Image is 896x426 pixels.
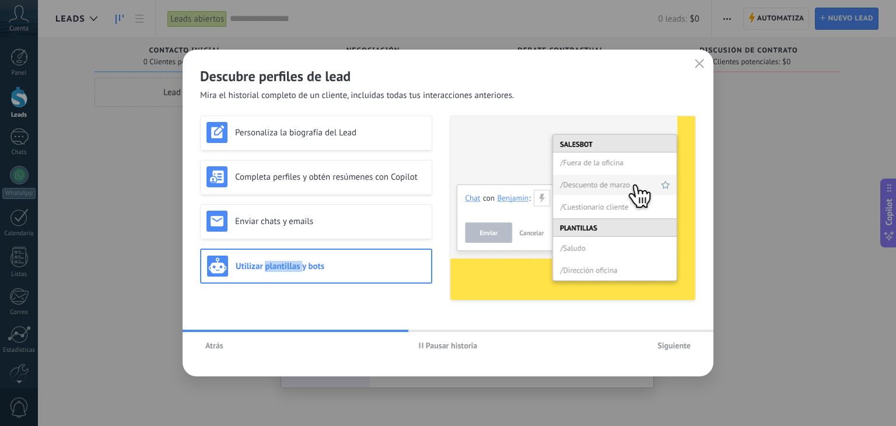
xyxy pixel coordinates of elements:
[200,90,514,102] span: Mira el historial completo de un cliente, incluidas todas tus interacciones anteriores.
[426,341,478,350] span: Pausar historia
[414,337,483,354] button: Pausar historia
[652,337,696,354] button: Siguiente
[205,341,223,350] span: Atrás
[657,341,691,350] span: Siguiente
[200,67,696,85] h2: Descubre perfiles de lead
[235,127,426,138] h3: Personaliza la biografía del Lead
[200,337,229,354] button: Atrás
[236,261,425,272] h3: Utilizar plantillas y bots
[235,172,426,183] h3: Completa perfiles y obtén resúmenes con Copilot
[235,216,426,227] h3: Enviar chats y emails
